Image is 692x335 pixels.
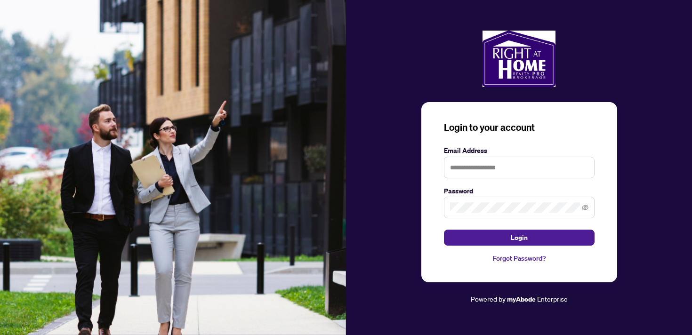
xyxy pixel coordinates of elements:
[444,121,595,134] h3: Login to your account
[582,204,588,211] span: eye-invisible
[444,230,595,246] button: Login
[444,145,595,156] label: Email Address
[444,253,595,263] a: Forgot Password?
[471,295,506,303] span: Powered by
[537,295,568,303] span: Enterprise
[444,186,595,196] label: Password
[483,31,555,87] img: ma-logo
[511,230,528,245] span: Login
[507,294,536,304] a: myAbode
